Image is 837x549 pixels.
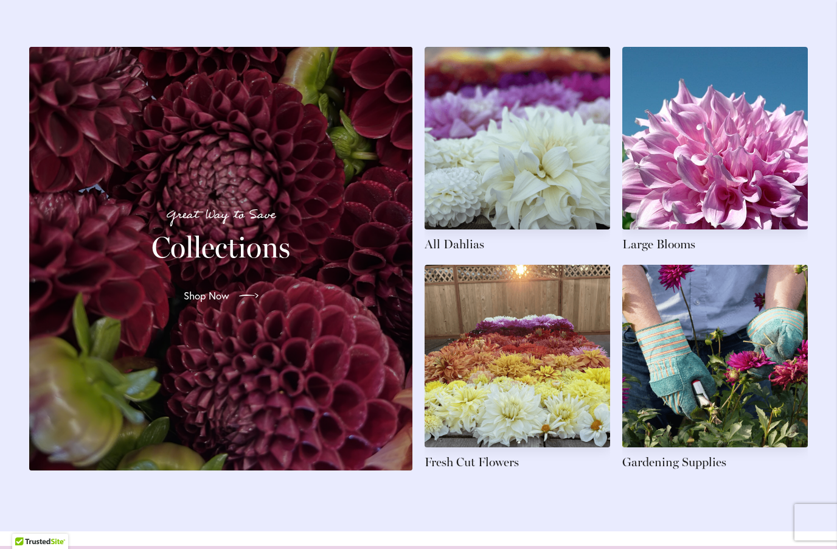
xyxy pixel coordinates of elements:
[44,205,398,225] p: Great Way to Save
[174,279,268,313] a: Shop Now
[44,230,398,264] h2: Collections
[184,288,229,303] span: Shop Now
